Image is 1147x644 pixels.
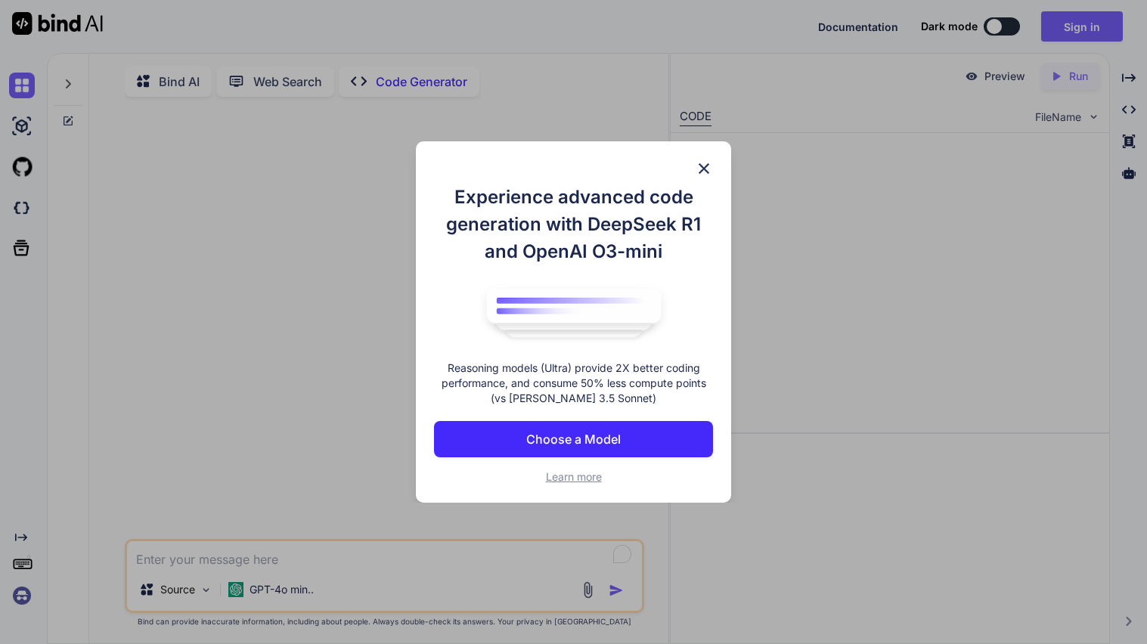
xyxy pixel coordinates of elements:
img: bind logo [476,280,672,345]
img: close [695,159,713,178]
h1: Experience advanced code generation with DeepSeek R1 and OpenAI O3-mini [434,184,713,265]
button: Choose a Model [434,421,713,457]
span: Learn more [546,470,602,483]
p: Reasoning models (Ultra) provide 2X better coding performance, and consume 50% less compute point... [434,361,713,406]
p: Choose a Model [526,430,621,448]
